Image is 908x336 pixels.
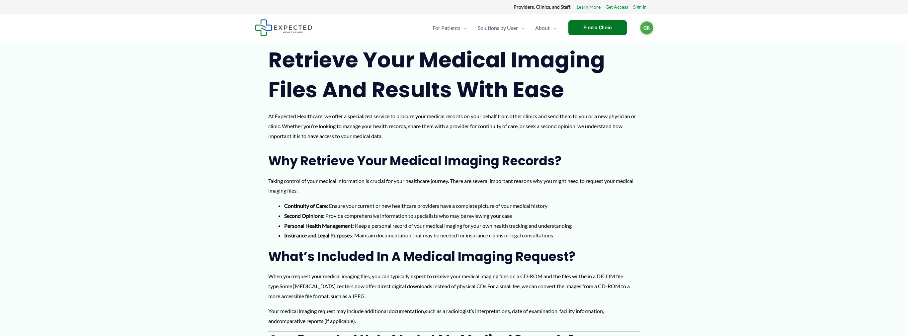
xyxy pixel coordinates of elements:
[280,283,487,289] span: Some [MEDICAL_DATA] centers now offer direct digital downloads instead of physical CDs.
[606,3,628,11] a: Get Access
[284,203,327,209] strong: Continuity of Care
[268,45,640,105] h1: Retrieve Your Medical Imaging Files and Results with Ease
[284,232,352,238] strong: Insurance and Legal Purposes
[427,16,472,40] a: For PatientsMenu Toggle
[433,16,460,40] span: For Patients
[268,308,348,314] span: Your medical imaging request may i
[640,21,653,35] a: GR
[279,318,356,324] span: omparative reports (if applicable).
[268,283,630,299] span: For a small fee, we can convert the images from a CD-ROM to a more accessible file format, such a...
[633,3,647,11] a: Sign In
[268,271,640,301] p: When you request your medical imaging files, you can typically expect to receive your medical ima...
[268,176,640,196] p: Taking control of your medical information is crucial for your healthcare journey. There are seve...
[284,212,323,219] strong: Second Opinions
[460,16,467,40] span: Menu Toggle
[284,230,640,240] li: : Maintain documentation that may be needed for insurance claims or legal consultations
[550,16,556,40] span: Menu Toggle
[478,16,518,40] span: Solutions by User
[425,308,448,314] span: such as a r
[427,16,562,40] nav: Primary Site Navigation
[514,4,572,10] strong: Providers, Clinics, and Staff:
[268,153,640,169] h2: Why Retrieve Your Medical Imaging Records?
[472,16,530,40] a: Solutions by UserMenu Toggle
[577,3,601,11] a: Learn More
[568,20,627,35] a: Find a Clinic
[268,111,640,141] p: At Expected Healthcare, we offer a specialized service to procure your medical records on your be...
[535,16,550,40] span: About
[284,222,353,229] strong: Personal Health Management
[268,248,640,265] h2: What’s Included in a Medical Imaging Request?
[277,318,279,324] span: c
[518,16,525,40] span: Menu Toggle
[255,19,312,36] img: Expected Healthcare Logo - side, dark font, small
[284,221,640,231] li: : Keep a personal record of your medical imaging for your own health tracking and understanding
[530,16,562,40] a: AboutMenu Toggle
[284,211,640,221] li: : Provide comprehensive information to specialists who may be reviewing your case
[284,201,640,211] li: : Ensure your current or new healthcare providers have a complete picture of your medical history
[348,308,425,314] span: nclude additional documentation,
